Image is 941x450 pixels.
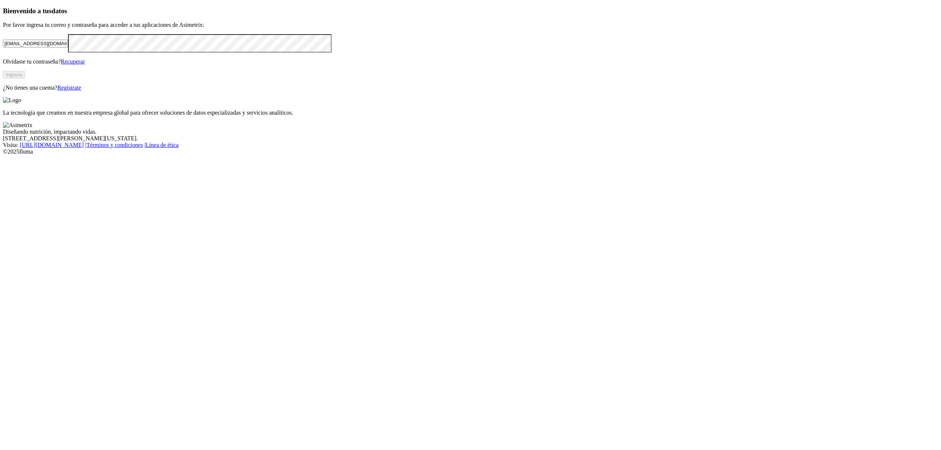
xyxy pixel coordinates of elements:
p: Olvidaste tu contraseña? [3,58,938,65]
img: Logo [3,97,21,104]
p: La tecnología que creamos en nuestra empresa global para ofrecer soluciones de datos especializad... [3,109,938,116]
a: Recuperar [61,58,85,65]
div: [STREET_ADDRESS][PERSON_NAME][US_STATE]. [3,135,938,142]
h3: Bienvenido a tus [3,7,938,15]
span: datos [51,7,67,15]
img: Asimetrix [3,122,32,129]
button: Ingresa [3,71,25,79]
input: Tu correo [3,40,68,47]
div: Diseñando nutrición, impactando vidas. [3,129,938,135]
p: Por favor ingresa tu correo y contraseña para acceder a tus aplicaciones de Asimetrix: [3,22,938,28]
a: Línea de ética [146,142,179,148]
a: Términos y condiciones [86,142,143,148]
div: © 2025 Iluma [3,148,938,155]
div: Visita : | | [3,142,938,148]
p: ¿No tienes una cuenta? [3,84,938,91]
a: [URL][DOMAIN_NAME] [20,142,84,148]
a: Regístrate [57,84,81,91]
